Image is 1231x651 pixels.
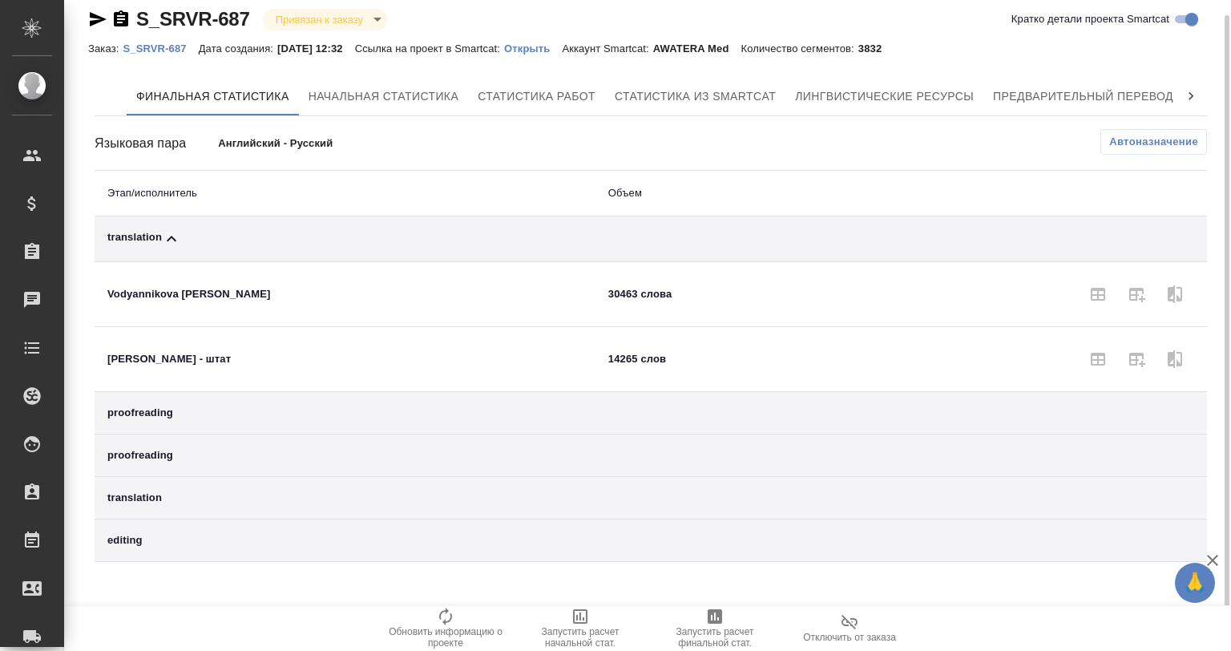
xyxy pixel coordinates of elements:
p: Заказ: [88,42,123,55]
span: Для получения статистики необходимо запустить расчет финальной статистики [1117,340,1156,378]
span: Лингвистические ресурсы [795,87,974,107]
div: translation [107,490,583,506]
td: 14265 слов [595,327,833,392]
td: 30463 слова [595,262,833,327]
p: 3832 [858,42,894,55]
td: Vodyannikova [PERSON_NAME] [95,262,595,327]
span: Предварительный перевод [993,87,1173,107]
td: [PERSON_NAME] - штат [95,327,595,392]
p: Количество сегментов: [741,42,858,55]
p: Открыть [504,42,562,55]
p: AWATERA Med [653,42,741,55]
a: S_SRVR-687 [136,8,250,30]
span: Статистика из Smartcat [615,87,776,107]
p: Ссылка на проект в Smartcat: [355,42,504,55]
button: Скопировать ссылку для ЯМессенджера [88,10,107,29]
span: Для получения статистики необходимо запустить расчет финальной статистики [1079,340,1117,378]
span: Для получения статистики необходимо запустить расчет финальной статистики [1117,275,1156,313]
p: Английский - Русский [218,135,465,152]
span: Нет исполнителей для сравнения [1156,340,1194,378]
th: Этап/исполнитель [95,171,595,216]
span: Статистика работ [478,87,595,107]
span: 🙏 [1181,566,1209,600]
span: Финальная статистика [136,87,289,107]
p: Дата создания: [199,42,277,55]
span: Автоназначение [1109,134,1198,150]
p: [DATE] 12:32 [277,42,355,55]
th: Объем [595,171,833,216]
button: 🙏 [1175,563,1215,603]
p: S_SRVR-687 [123,42,198,55]
div: proofreading [107,405,583,421]
button: Скопировать ссылку [111,10,131,29]
button: Автоназначение [1100,129,1207,155]
div: proofreading [107,447,583,463]
p: Аккаунт Smartcat: [562,42,652,55]
button: Привязан к заказу [271,13,368,26]
div: Toggle Row Expanded [107,229,583,249]
span: Нет исполнителей для сравнения [1156,275,1194,313]
span: Начальная статистика [309,87,459,107]
a: S_SRVR-687 [123,41,198,55]
div: Привязан к заказу [263,9,387,30]
div: editing [107,532,583,548]
span: Кратко детали проекта Smartcat [1011,11,1169,27]
a: Открыть [504,41,562,55]
span: Для получения статистики необходимо запустить расчет финальной статистики [1079,275,1117,313]
div: Языковая пара [95,134,218,153]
